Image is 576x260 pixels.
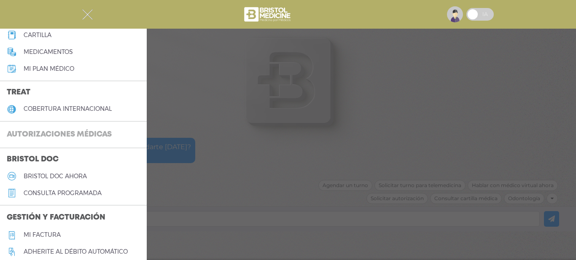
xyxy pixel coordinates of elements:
h5: Bristol doc ahora [24,173,87,180]
img: profile-placeholder.svg [447,6,463,22]
h5: consulta programada [24,190,102,197]
h5: cobertura internacional [24,105,112,113]
h5: Adherite al débito automático [24,248,128,255]
h5: Mi plan médico [24,65,74,72]
h5: cartilla [24,32,51,39]
h5: medicamentos [24,48,73,56]
img: bristol-medicine-blanco.png [243,4,293,24]
img: Cober_menu-close-white.svg [82,9,93,20]
h5: Mi factura [24,231,61,239]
